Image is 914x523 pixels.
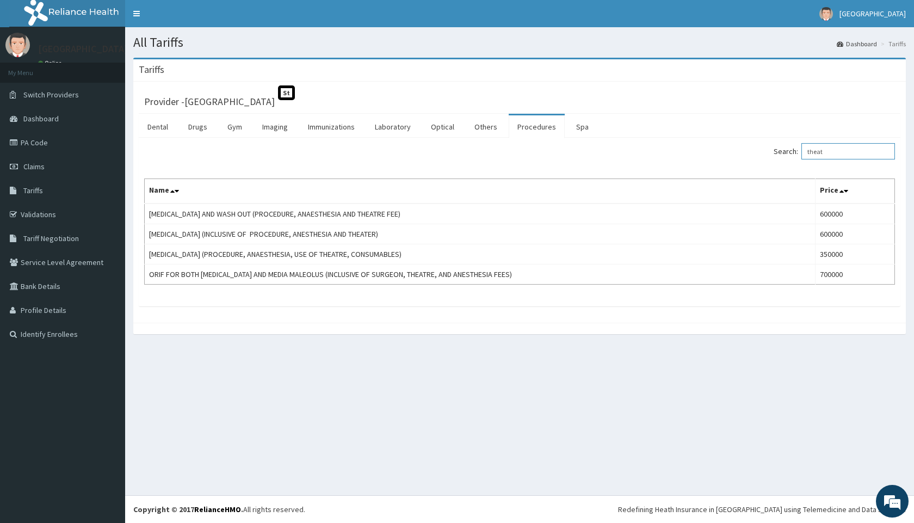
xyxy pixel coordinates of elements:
a: Optical [422,115,463,138]
td: 350000 [815,244,894,264]
h1: All Tariffs [133,35,906,50]
label: Search: [774,143,895,159]
span: Dashboard [23,114,59,124]
a: Laboratory [366,115,419,138]
a: Immunizations [299,115,363,138]
th: Name [145,179,816,204]
span: Tariff Negotiation [23,233,79,243]
a: RelianceHMO [194,504,241,514]
td: 600000 [815,204,894,224]
img: User Image [5,33,30,57]
a: Online [38,59,64,67]
h3: Provider - [GEOGRAPHIC_DATA] [144,97,275,107]
footer: All rights reserved. [125,495,914,523]
h3: Tariffs [139,65,164,75]
span: St [278,85,295,100]
td: [MEDICAL_DATA] (INCLUSIVE OF PROCEDURE, ANESTHESIA AND THEATER) [145,224,816,244]
div: Minimize live chat window [178,5,205,32]
img: d_794563401_company_1708531726252_794563401 [20,54,44,82]
input: Search: [801,143,895,159]
div: Redefining Heath Insurance in [GEOGRAPHIC_DATA] using Telemedicine and Data Science! [618,504,906,515]
div: Chat with us now [57,61,183,75]
textarea: Type your message and hit 'Enter' [5,297,207,335]
a: Gym [219,115,251,138]
span: Claims [23,162,45,171]
a: Others [466,115,506,138]
td: 600000 [815,224,894,244]
span: Tariffs [23,186,43,195]
td: [MEDICAL_DATA] (PROCEDURE, ANAESTHESIA, USE OF THEATRE, CONSUMABLES) [145,244,816,264]
a: Procedures [509,115,565,138]
p: [GEOGRAPHIC_DATA] [38,44,128,54]
span: [GEOGRAPHIC_DATA] [839,9,906,19]
a: Dental [139,115,177,138]
a: Dashboard [837,39,877,48]
th: Price [815,179,894,204]
td: ORIF FOR BOTH [MEDICAL_DATA] AND MEDIA MALEOLUS (INCLUSIVE OF SURGEON, THEATRE, AND ANESTHESIA FEES) [145,264,816,285]
span: Switch Providers [23,90,79,100]
img: User Image [819,7,833,21]
a: Spa [567,115,597,138]
span: We're online! [63,137,150,247]
a: Drugs [180,115,216,138]
strong: Copyright © 2017 . [133,504,243,514]
td: 700000 [815,264,894,285]
li: Tariffs [878,39,906,48]
a: Imaging [254,115,297,138]
td: [MEDICAL_DATA] AND WASH OUT (PROCEDURE, ANAESTHESIA AND THEATRE FEE) [145,204,816,224]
